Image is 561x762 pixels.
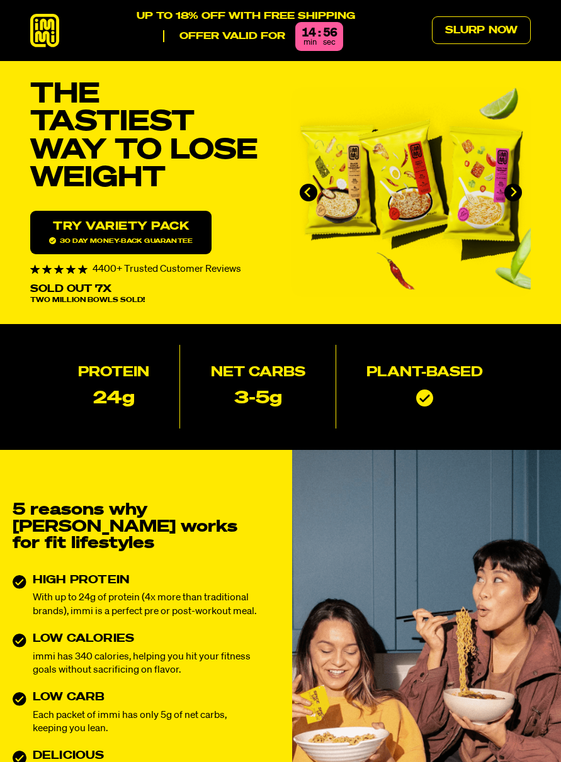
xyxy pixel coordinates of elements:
[30,211,212,254] a: Try variety Pack30 day money-back guarantee
[432,16,531,44] a: Slurp Now
[30,264,271,274] div: 4400+ Trusted Customer Reviews
[234,389,282,407] p: 3-5g
[30,284,111,294] p: Sold Out 7X
[323,27,337,40] div: 56
[33,751,256,762] h3: DELICIOUS
[30,297,145,304] span: Two Million Bowls Sold!
[137,10,355,22] p: UP TO 18% OFF WITH FREE SHIPPING
[33,692,256,703] h3: LOW CARB
[366,366,483,380] h2: Plant-based
[303,38,317,47] span: min
[302,27,315,40] div: 14
[163,30,285,42] p: Offer valid for
[300,184,317,201] button: Go to last slide
[291,87,531,297] div: immi slideshow
[13,502,256,552] h2: 5 reasons why [PERSON_NAME] works for fit lifestyles
[33,575,256,586] h3: HIGH PROTEIN
[78,366,149,380] h2: Protein
[33,650,256,678] p: immi has 340 calories, helping you hit your fitness goals without sacrificing on flavor.
[33,709,256,736] p: Each packet of immi has only 5g of net carbs, keeping you lean.
[211,366,305,380] h2: Net Carbs
[33,591,256,619] p: With up to 24g of protein (4x more than traditional brands), immi is a perfect pre or post-workou...
[504,184,522,201] button: Next slide
[323,38,336,47] span: sec
[93,389,135,407] p: 24g
[291,87,531,297] li: 1 of 4
[30,81,271,193] h1: THE TASTIEST WAY TO LOSE WEIGHT
[33,634,256,645] h3: LOW CALORIES
[318,27,320,40] div: :
[49,237,193,244] span: 30 day money-back guarantee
